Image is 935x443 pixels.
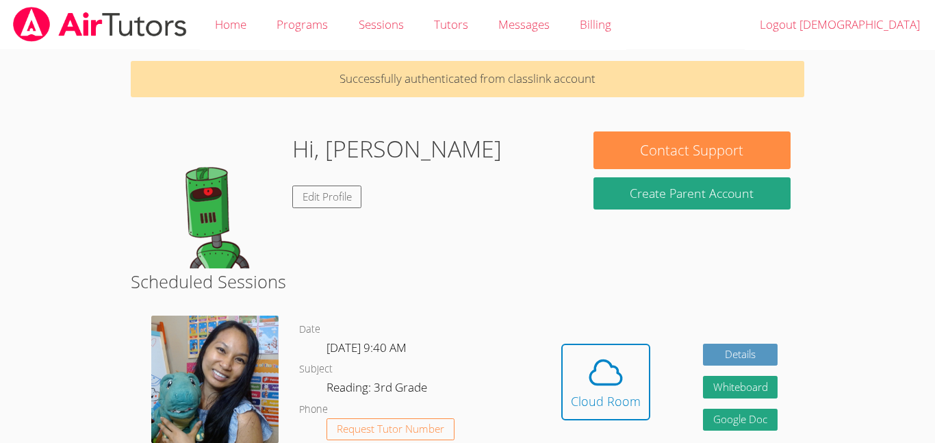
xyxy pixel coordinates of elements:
div: Cloud Room [571,392,641,411]
span: Messages [498,16,550,32]
button: Create Parent Account [593,177,791,210]
img: Untitled%20design%20(19).png [151,316,279,443]
span: [DATE] 9:40 AM [326,340,407,355]
img: default.png [144,131,281,268]
button: Request Tutor Number [326,418,454,441]
h1: Hi, [PERSON_NAME] [292,131,502,166]
a: Details [703,344,778,366]
img: airtutors_banner-c4298cdbf04f3fff15de1276eac7730deb9818008684d7c2e4769d2f7ddbe033.png [12,7,188,42]
dt: Date [299,321,320,338]
a: Google Doc [703,409,778,431]
button: Contact Support [593,131,791,169]
span: Request Tutor Number [337,424,444,434]
dt: Subject [299,361,333,378]
dt: Phone [299,401,328,418]
dd: Reading: 3rd Grade [326,378,430,401]
button: Whiteboard [703,376,778,398]
p: Successfully authenticated from classlink account [131,61,804,97]
h2: Scheduled Sessions [131,268,804,294]
a: Edit Profile [292,186,362,208]
button: Cloud Room [561,344,650,420]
